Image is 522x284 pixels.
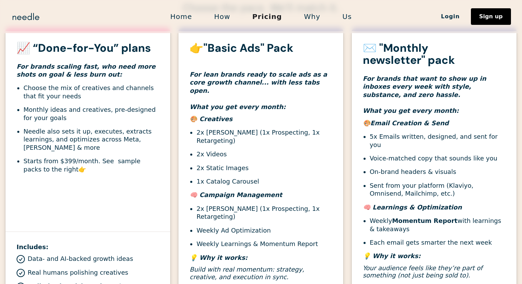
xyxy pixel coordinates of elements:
a: Home [159,9,203,24]
em: For brands that want to show up in inboxes every week with style, substance, and zero hassle. Wha... [363,75,486,115]
em: Build with real momentum: strategy, creative, and execution in sync. [190,266,304,281]
li: Needle also sets it up, executes, extracts learnings, and optimizes across Meta, [PERSON_NAME] & ... [23,127,159,151]
li: Voice-matched copy that sounds like you [370,154,505,162]
li: 5x Emails written, designed, and sent for you [370,133,505,149]
em: 💡 Why it works: [363,252,421,259]
em: 🧠 Learnings & Optimization [363,204,462,211]
h4: Includes: [17,243,159,251]
em: For brands scaling fast, who need more shots on goal & less burn out: [17,63,156,78]
li: On-brand headers & visuals [370,168,505,176]
em: 🧠 Campaign Management [190,191,282,198]
em: 💡 Why it works: [190,254,248,261]
em: Your audience feels like they’re part of something (not just being sold to). [363,264,483,279]
li: Weekly Ad Optimization [196,226,332,234]
li: 2x Videos [196,150,332,158]
a: Why [293,9,331,24]
li: Choose the mix of creatives and channels that fit your needs [23,84,159,100]
p: Data- and AI-backed growth ideas [28,255,133,263]
em: For lean brands ready to scale ads as a core growth channel... with less tabs open. What you get ... [190,71,327,110]
li: Sent from your platform (Klaviyo, Omnisend, Mailchimp, etc.) [370,182,505,198]
h3: ✉️ "Monthly newsletter" pack [363,42,505,66]
li: 2x [PERSON_NAME] (1x Prospecting, 1x Retargeting) [196,128,332,145]
li: Weekly with learnings & takeaways [370,217,505,233]
p: Real humans polishing creatives [28,269,128,276]
em: 🎨 [363,119,370,127]
a: How [203,9,241,24]
strong: Momentum Report [392,217,457,224]
li: 1x Catalog Carousel [196,177,332,185]
li: 2x Static Images [196,164,332,172]
a: Pricing [241,9,293,24]
strong: 👉 [78,166,86,173]
h3: 📈 “Done-for-You” plans [17,42,159,54]
li: Each email gets smarter the next week [370,238,505,246]
li: Monthly ideas and creatives, pre-designed for your goals [23,106,159,122]
em: 🎨 Creatives [190,115,232,123]
strong: 👉"Basic Ads" Pack [190,41,293,55]
a: Us [331,9,363,24]
a: Sign up [471,8,511,25]
li: Weekly Learnings & Momentum Report [196,240,332,248]
em: Email Creation & Send [370,119,449,127]
a: Login [430,11,471,22]
li: Starts from $399/month. See sample packs to the right [23,157,159,173]
div: Sign up [479,14,503,19]
li: 2x [PERSON_NAME] (1x Prospecting, 1x Retargeting) [196,205,332,221]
